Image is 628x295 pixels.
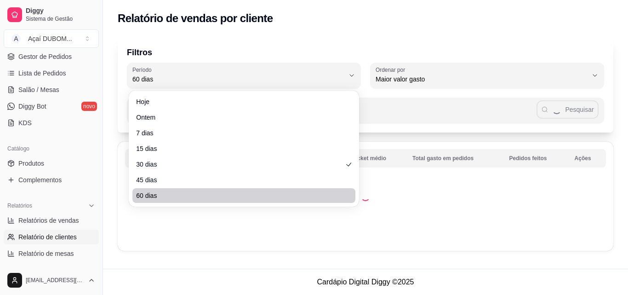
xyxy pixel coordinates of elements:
span: Hoje [136,97,343,106]
span: KDS [18,118,32,127]
div: Loading [361,192,370,201]
label: Ordenar por [376,66,408,74]
span: Relatório de mesas [18,249,74,258]
span: Lista de Pedidos [18,69,66,78]
label: Período [132,66,154,74]
span: Diggy Bot [18,102,46,111]
button: Select a team [4,29,99,48]
span: Relatórios de vendas [18,216,79,225]
span: [EMAIL_ADDRESS][DOMAIN_NAME] [26,277,84,284]
span: Relatórios [7,202,32,209]
span: Sistema de Gestão [26,15,95,23]
span: 45 dias [136,175,343,185]
div: Açaí DUBOM ... [28,34,72,43]
span: A [11,34,21,43]
span: 15 dias [136,144,343,153]
span: 7 dias [136,128,343,138]
span: Gestor de Pedidos [18,52,72,61]
span: Maior valor gasto [376,75,588,84]
span: Complementos [18,175,62,185]
span: 60 dias [136,191,343,200]
p: Filtros [127,46,604,59]
span: 60 dias [132,75,344,84]
div: Catálogo [4,141,99,156]
footer: Cardápio Digital Diggy © 2025 [103,269,628,295]
span: Produtos [18,159,44,168]
span: Ontem [136,113,343,122]
span: Diggy [26,7,95,15]
span: Relatório de clientes [18,232,77,242]
span: 30 dias [136,160,343,169]
h2: Relatório de vendas por cliente [118,11,273,26]
span: Salão / Mesas [18,85,59,94]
